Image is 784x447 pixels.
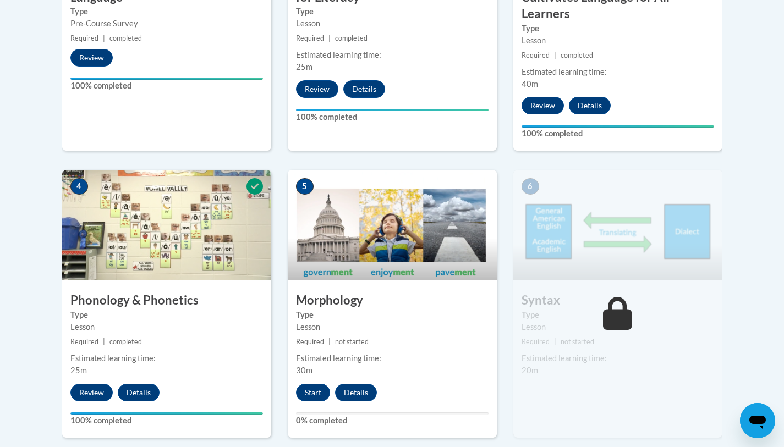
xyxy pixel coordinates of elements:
span: not started [335,338,369,346]
span: not started [561,338,594,346]
label: 0% completed [296,415,489,427]
h3: Morphology [288,292,497,309]
span: completed [109,34,142,42]
button: Details [569,97,611,114]
span: Required [70,34,98,42]
button: Review [522,97,564,114]
h3: Phonology & Phonetics [62,292,271,309]
span: | [103,34,105,42]
div: Lesson [296,321,489,333]
label: 100% completed [70,415,263,427]
div: Lesson [522,321,714,333]
span: completed [109,338,142,346]
span: Required [522,338,550,346]
iframe: Button to launch messaging window [740,403,775,438]
div: Lesson [522,35,714,47]
div: Estimated learning time: [296,49,489,61]
button: Review [70,384,113,401]
h3: Syntax [513,292,722,309]
span: 20m [522,366,538,375]
button: Details [343,80,385,98]
label: Type [70,309,263,321]
span: | [103,338,105,346]
span: | [554,51,556,59]
label: Type [522,23,714,35]
label: Type [70,5,263,18]
button: Review [70,49,113,67]
img: Course Image [513,170,722,280]
div: Your progress [522,125,714,128]
div: Estimated learning time: [296,352,489,365]
div: Estimated learning time: [522,352,714,365]
label: 100% completed [70,80,263,92]
span: completed [561,51,593,59]
label: 100% completed [522,128,714,140]
span: completed [335,34,368,42]
div: Your progress [70,78,263,80]
button: Details [118,384,160,401]
button: Details [335,384,377,401]
span: Required [522,51,550,59]
span: Required [296,338,324,346]
span: 4 [70,178,88,195]
div: Estimated learning time: [70,352,263,365]
div: Your progress [70,412,263,415]
div: Your progress [296,109,489,111]
div: Lesson [296,18,489,30]
label: 100% completed [296,111,489,123]
span: | [554,338,556,346]
button: Start [296,384,330,401]
button: Review [296,80,338,98]
span: 25m [296,62,312,71]
div: Estimated learning time: [522,66,714,78]
span: 25m [70,366,87,375]
div: Pre-Course Survey [70,18,263,30]
span: Required [70,338,98,346]
span: 6 [522,178,539,195]
span: Required [296,34,324,42]
span: | [328,338,331,346]
div: Lesson [70,321,263,333]
span: 30m [296,366,312,375]
span: 40m [522,79,538,89]
label: Type [296,309,489,321]
img: Course Image [288,170,497,280]
img: Course Image [62,170,271,280]
label: Type [522,309,714,321]
span: | [328,34,331,42]
span: 5 [296,178,314,195]
label: Type [296,5,489,18]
